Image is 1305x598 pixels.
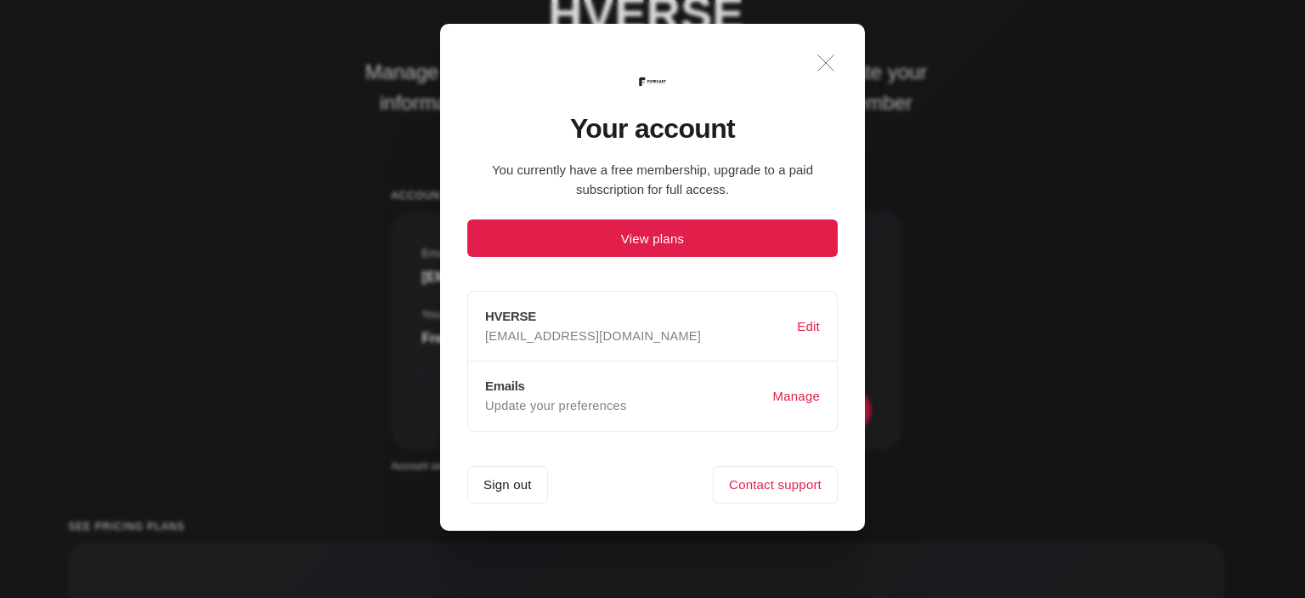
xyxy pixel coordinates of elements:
a: Contact support [713,466,838,504]
h3: HVERSE [485,309,797,323]
button: logout [467,466,548,504]
p: You currently have a free membership, upgrade to a paid subscription for full access. [467,161,838,199]
p: [EMAIL_ADDRESS][DOMAIN_NAME] [485,328,790,345]
p: Update your preferences [485,398,766,414]
h3: Emails [485,379,773,393]
button: Manage [770,380,823,413]
h2: Your account [570,114,735,144]
button: View plans [467,219,838,257]
button: Edit [794,310,823,343]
